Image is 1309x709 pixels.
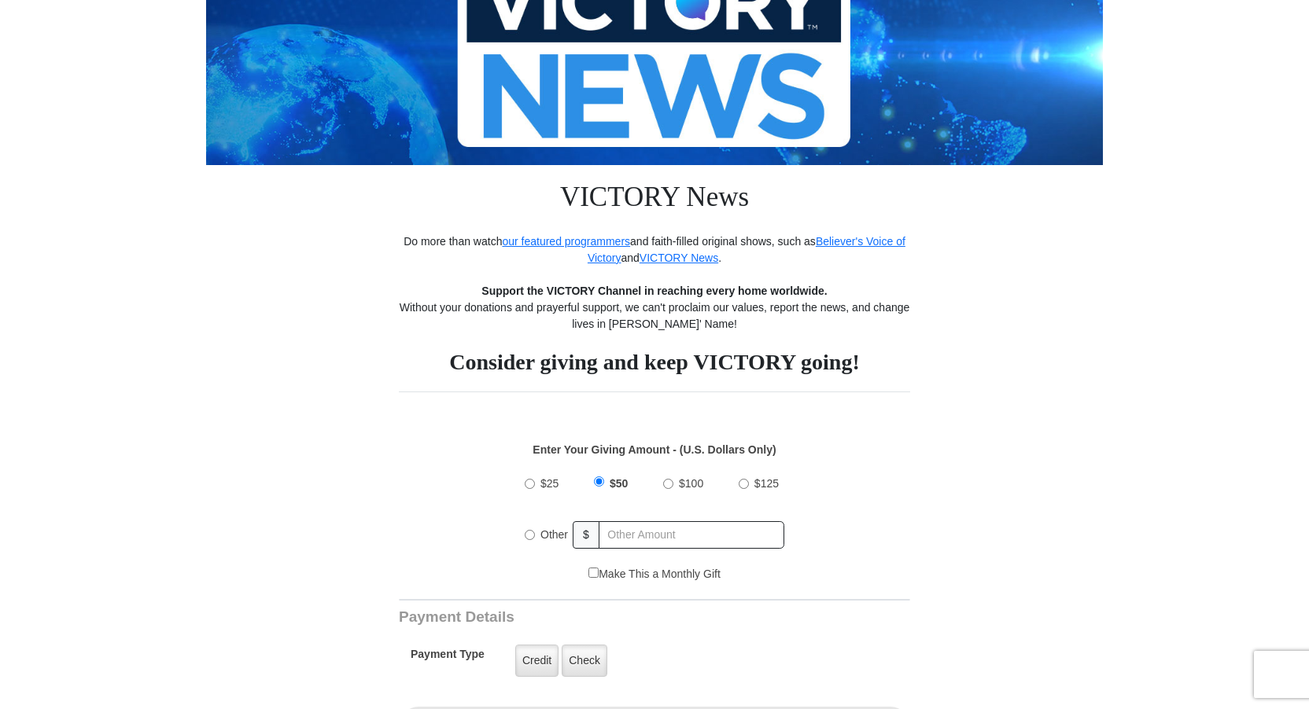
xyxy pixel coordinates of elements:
[399,233,910,376] div: Do more than watch and faith-filled original shows, such as and . Without your donations and pray...
[411,648,485,669] h5: Payment Type
[540,528,568,541] span: Other
[562,645,607,677] label: Check
[610,477,628,490] span: $50
[573,521,599,549] span: $
[515,645,559,677] label: Credit
[533,443,776,456] strong: Enter Your Giving Amount - (U.S. Dollars Only)
[540,477,559,490] span: $25
[399,608,800,626] h3: Payment Details
[588,566,721,582] label: Make This a Monthly Gift
[599,521,784,549] input: Other Amount
[588,235,905,264] a: Believer's Voice of Victory
[481,285,827,297] strong: Support the VICTORY Channel in reaching every home worldwide.
[399,165,910,233] h1: VICTORY News
[679,477,703,490] span: $100
[502,235,630,248] a: our featured programmers
[449,350,860,374] strong: Consider giving and keep VICTORY going!
[640,252,718,264] a: VICTORY News
[588,568,599,578] input: Make This a Monthly Gift
[754,477,779,490] span: $125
